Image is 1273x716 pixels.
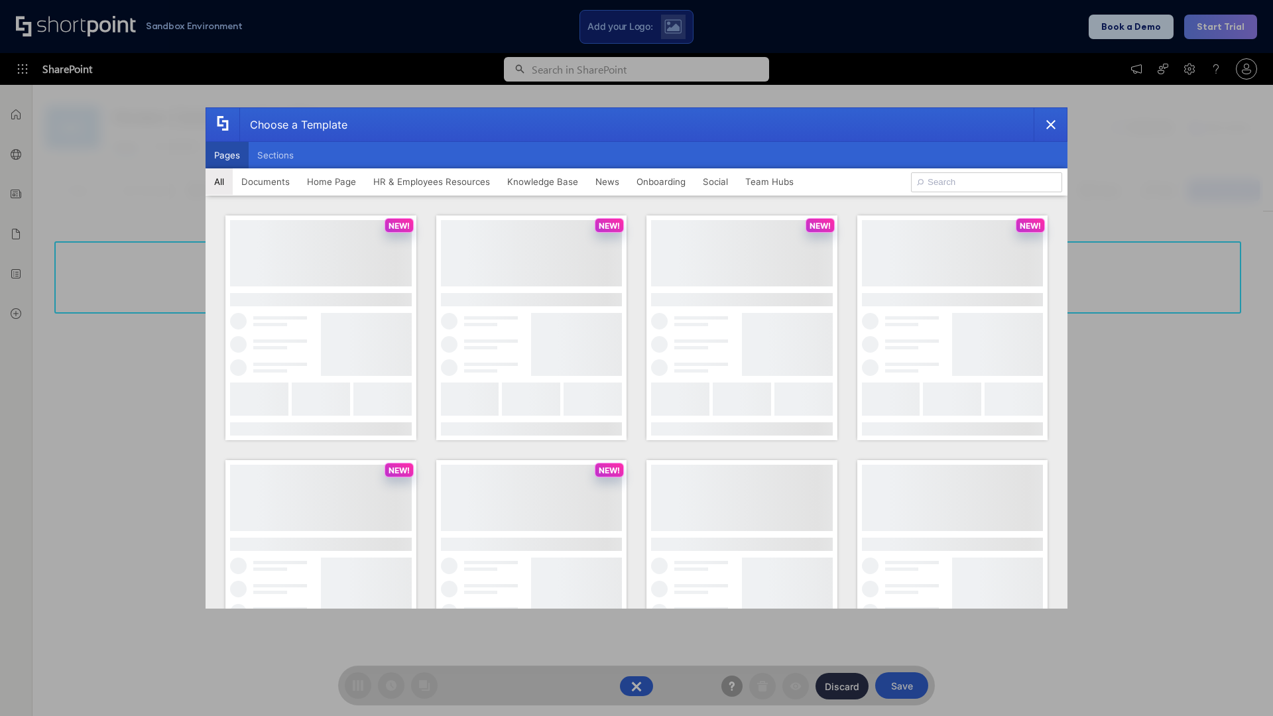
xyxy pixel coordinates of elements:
[206,168,233,195] button: All
[628,168,694,195] button: Onboarding
[389,465,410,475] p: NEW!
[694,168,737,195] button: Social
[599,221,620,231] p: NEW!
[239,108,347,141] div: Choose a Template
[810,221,831,231] p: NEW!
[599,465,620,475] p: NEW!
[737,168,802,195] button: Team Hubs
[389,221,410,231] p: NEW!
[587,168,628,195] button: News
[365,168,499,195] button: HR & Employees Resources
[249,142,302,168] button: Sections
[911,172,1062,192] input: Search
[206,142,249,168] button: Pages
[233,168,298,195] button: Documents
[499,168,587,195] button: Knowledge Base
[298,168,365,195] button: Home Page
[206,107,1067,609] div: template selector
[1020,221,1041,231] p: NEW!
[1207,652,1273,716] iframe: Chat Widget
